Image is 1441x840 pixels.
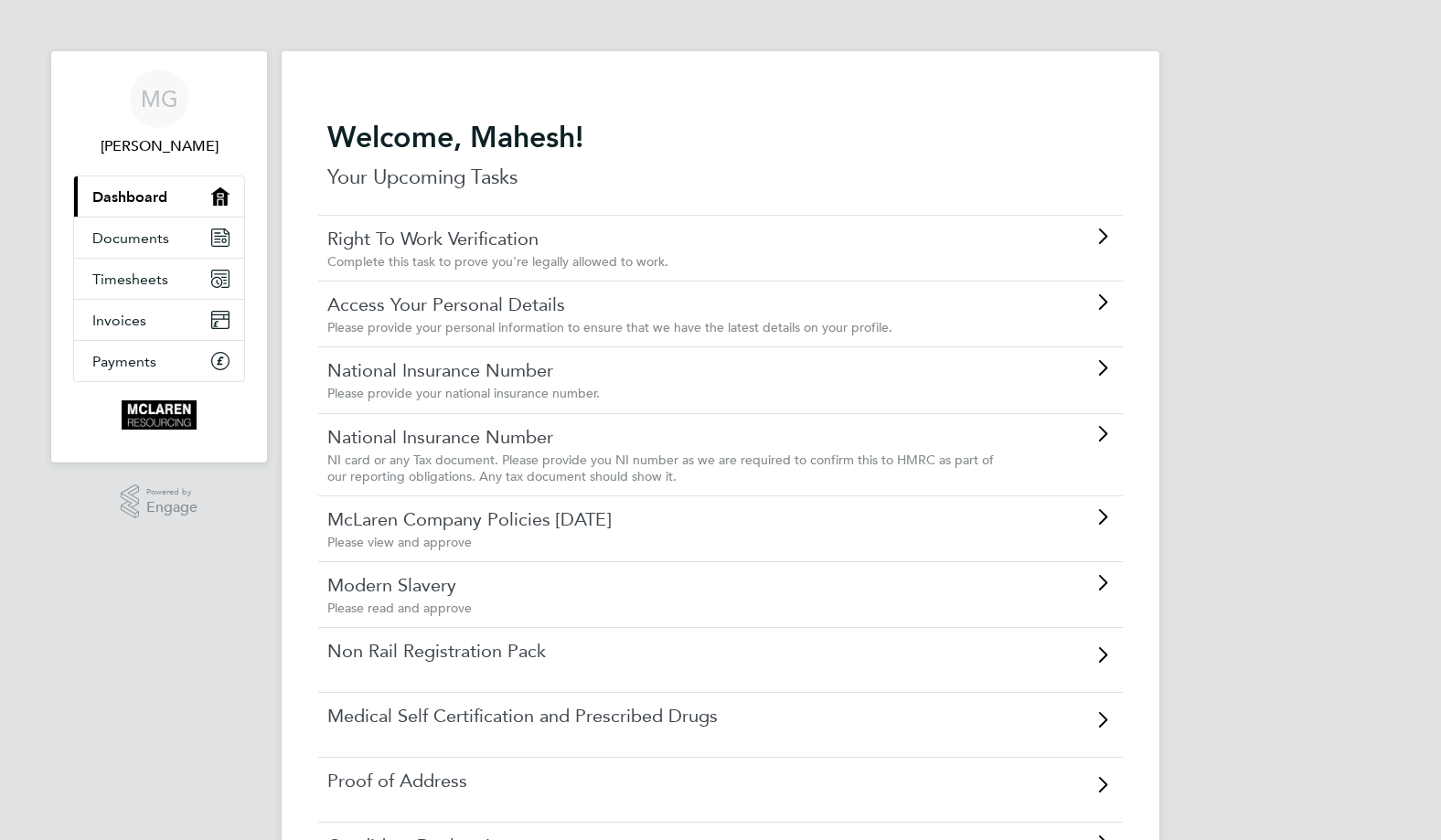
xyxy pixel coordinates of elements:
[327,358,1010,382] a: National Insurance Number
[92,188,167,206] span: Dashboard
[92,229,169,247] span: Documents
[74,176,244,217] a: Dashboard
[327,704,1010,728] a: Medical Self Certification and Prescribed Drugs
[74,341,244,381] a: Payments
[146,484,197,500] span: Powered by
[122,400,196,430] img: mclaren-logo-retina.png
[327,534,472,550] span: Please view and approve
[73,69,245,157] a: MG[PERSON_NAME]
[73,135,245,157] span: Mahesh Gohil
[146,500,197,516] span: Engage
[327,119,1114,155] h2: Welcome, Mahesh!
[74,300,244,340] a: Invoices
[92,353,156,370] span: Payments
[327,425,1010,449] a: National Insurance Number
[327,452,994,484] span: NI card or any Tax document. Please provide you NI number as we are required to confirm this to H...
[327,639,1010,663] a: Non Rail Registration Pack
[327,385,600,401] span: Please provide your national insurance number.
[327,573,1010,597] a: Modern Slavery
[327,319,892,335] span: Please provide your personal information to ensure that we have the latest details on your profile.
[327,769,1010,792] a: Proof of Address
[327,227,1010,250] a: Right To Work Verification
[327,253,668,270] span: Complete this task to prove you're legally allowed to work.
[327,292,1010,316] a: Access Your Personal Details
[73,400,245,430] a: Go to home page
[327,600,472,616] span: Please read and approve
[74,218,244,258] a: Documents
[74,259,244,299] a: Timesheets
[141,87,178,111] span: MG
[51,51,267,463] nav: Main navigation
[92,312,146,329] span: Invoices
[327,507,1010,531] a: McLaren Company Policies [DATE]
[327,163,1114,192] p: Your Upcoming Tasks
[121,484,198,519] a: Powered byEngage
[92,271,168,288] span: Timesheets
